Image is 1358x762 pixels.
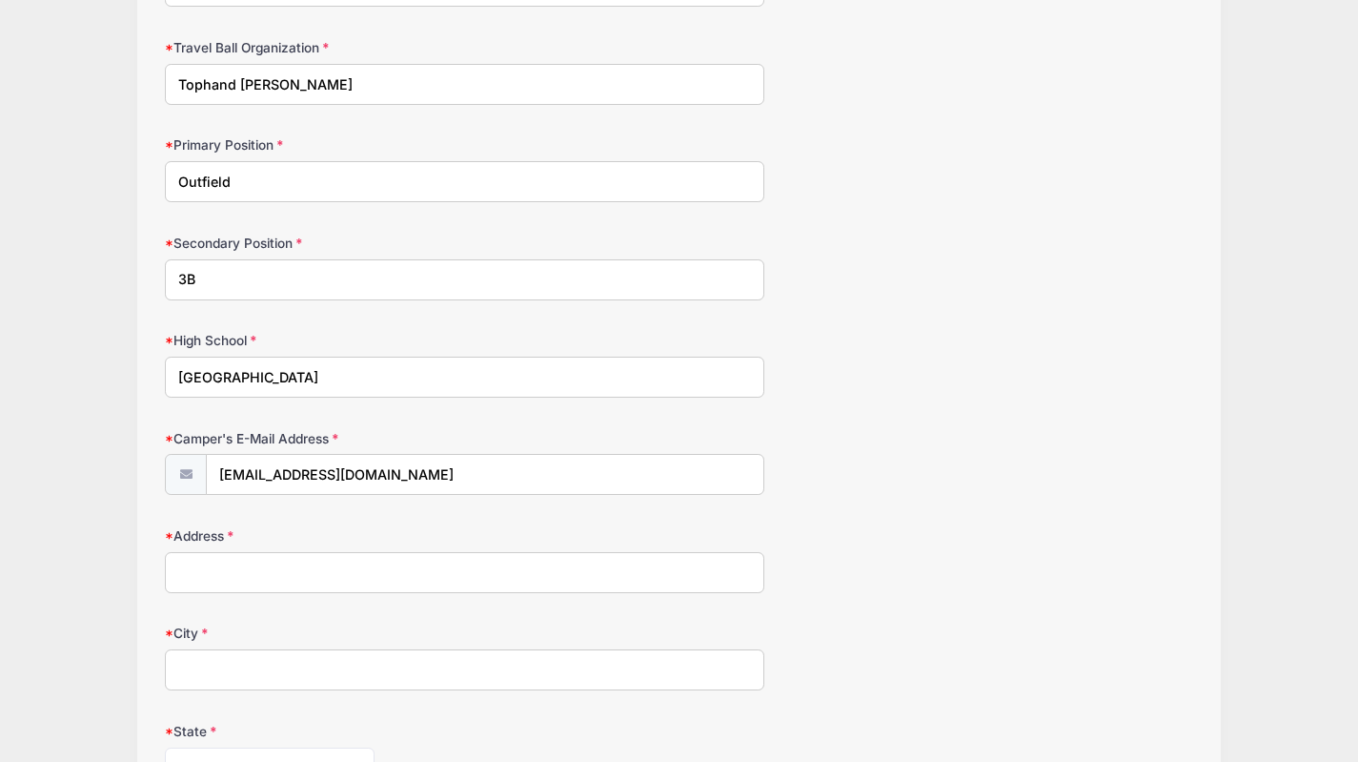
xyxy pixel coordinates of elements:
[165,526,508,546] label: Address
[165,624,508,643] label: City
[206,454,764,495] input: email@email.com
[165,38,508,57] label: Travel Ball Organization
[165,234,508,253] label: Secondary Position
[165,331,508,350] label: High School
[165,722,508,741] label: State
[165,135,508,154] label: Primary Position
[165,429,508,448] label: Camper's E-Mail Address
